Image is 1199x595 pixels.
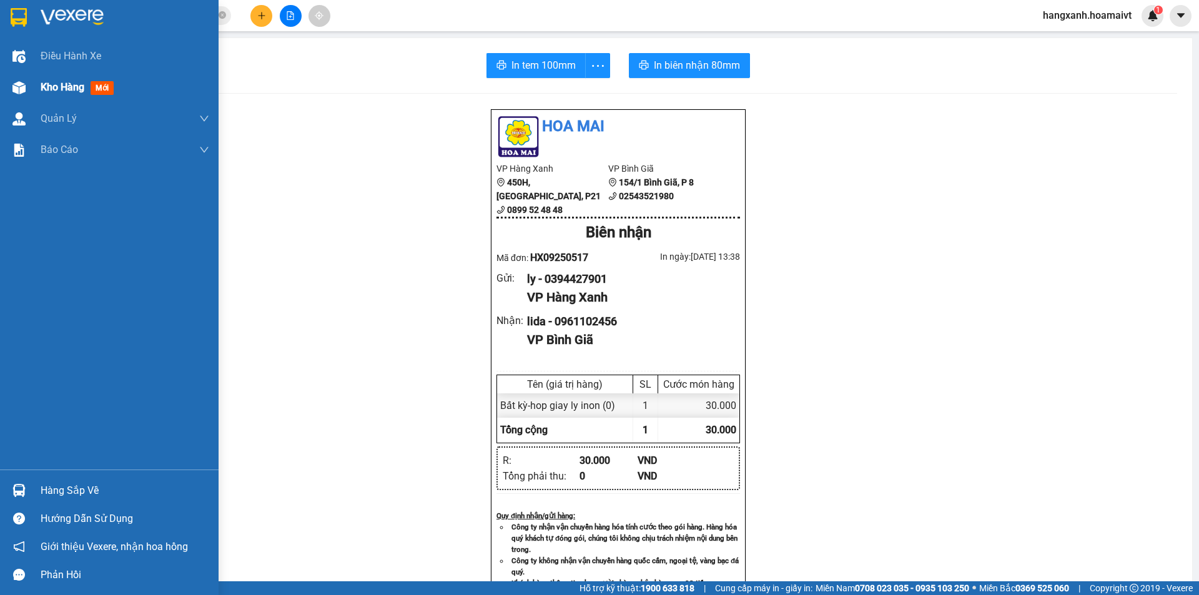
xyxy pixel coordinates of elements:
span: Cung cấp máy in - giấy in: [715,581,812,595]
li: VP Hàng Xanh [496,162,608,175]
span: mới [91,81,114,95]
div: ly - 0394427901 [527,270,730,288]
strong: Công ty không nhận vận chuyển hàng quốc cấm, ngoại tệ, vàng bạc đá quý. [511,556,739,576]
span: Tổng cộng [500,424,548,436]
div: Tên (giá trị hàng) [500,378,629,390]
button: plus [250,5,272,27]
span: question-circle [13,513,25,524]
li: Hoa Mai [6,6,181,30]
span: environment [86,69,95,78]
b: 02543521980 [619,191,674,201]
div: Hướng dẫn sử dụng [41,509,209,528]
span: printer [496,60,506,72]
b: 154/1 Bình Giã, P 8 [86,69,165,92]
span: file-add [286,11,295,20]
b: 0899 52 48 48 [507,205,563,215]
div: Gửi : [496,270,527,286]
div: Quy định nhận/gửi hàng : [496,510,740,521]
span: Bất kỳ - hop giay ly inon (0) [500,400,615,411]
span: Báo cáo [41,142,78,157]
span: aim [315,11,323,20]
button: more [585,53,610,78]
img: solution-icon [12,144,26,157]
span: Miền Nam [816,581,969,595]
span: environment [608,178,617,187]
li: VP Hàng Xanh [6,53,86,67]
img: icon-new-feature [1147,10,1158,21]
span: 1 [643,424,648,436]
div: Cước món hàng [661,378,736,390]
span: down [199,145,209,155]
span: close-circle [219,11,226,19]
div: lida - 0961102456 [527,313,730,330]
b: 154/1 Bình Giã, P 8 [619,177,694,187]
div: VND [638,453,696,468]
img: warehouse-icon [12,50,26,63]
div: Mã đơn: [496,250,618,265]
strong: 0369 525 060 [1015,583,1069,593]
li: VP Bình Giã [608,162,720,175]
span: down [199,114,209,124]
span: Hỗ trợ kỹ thuật: [580,581,694,595]
b: 450H, [GEOGRAPHIC_DATA], P21 [6,69,84,106]
span: Quản Lý [41,111,77,126]
span: hangxanh.hoamaivt [1033,7,1142,23]
div: 30.000 [658,393,739,418]
div: 30.000 [580,453,638,468]
strong: Khách hàng thông tin cho người nhà ra nhận hàng sau 03 tiếng. [511,579,714,588]
button: aim [308,5,330,27]
div: VP Bình Giã [527,330,730,350]
span: | [704,581,706,595]
div: In ngày: [DATE] 13:38 [618,250,740,263]
sup: 1 [1154,6,1163,14]
span: close-circle [219,10,226,22]
button: printerIn biên nhận 80mm [629,53,750,78]
div: Biên nhận [496,221,740,245]
img: warehouse-icon [12,484,26,497]
strong: 1900 633 818 [641,583,694,593]
span: HX09250517 [530,252,588,263]
div: R : [503,453,580,468]
span: In biên nhận 80mm [654,57,740,73]
div: Hàng sắp về [41,481,209,500]
span: message [13,569,25,581]
span: | [1078,581,1080,595]
span: phone [608,192,617,200]
span: 1 [1156,6,1160,14]
img: logo-vxr [11,8,27,27]
span: copyright [1130,584,1138,593]
div: Phản hồi [41,566,209,584]
span: notification [13,541,25,553]
div: Tổng phải thu : [503,468,580,484]
li: VP Bình Giã [86,53,166,67]
div: Nhận : [496,313,527,328]
div: 1 [633,393,658,418]
span: Miền Bắc [979,581,1069,595]
span: Kho hàng [41,81,84,93]
img: warehouse-icon [12,112,26,125]
strong: 0708 023 035 - 0935 103 250 [855,583,969,593]
img: warehouse-icon [12,81,26,94]
div: VP Hàng Xanh [527,288,730,307]
strong: Công ty nhận vận chuyển hàng hóa tính cước theo gói hàng. Hàng hóa quý khách tự đóng gói, chúng t... [511,523,738,554]
img: logo.jpg [6,6,50,50]
span: phone [496,205,505,214]
span: printer [639,60,649,72]
li: Hoa Mai [496,115,740,139]
button: file-add [280,5,302,27]
span: environment [496,178,505,187]
span: environment [6,69,15,78]
button: printerIn tem 100mm [486,53,586,78]
div: SL [636,378,654,390]
div: VND [638,468,696,484]
span: In tem 100mm [511,57,576,73]
div: 0 [580,468,638,484]
span: caret-down [1175,10,1187,21]
img: logo.jpg [496,115,540,159]
span: Điều hành xe [41,48,101,64]
span: Giới thiệu Vexere, nhận hoa hồng [41,539,188,554]
span: plus [257,11,266,20]
button: caret-down [1170,5,1192,27]
span: ⚪️ [972,586,976,591]
span: 30.000 [706,424,736,436]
